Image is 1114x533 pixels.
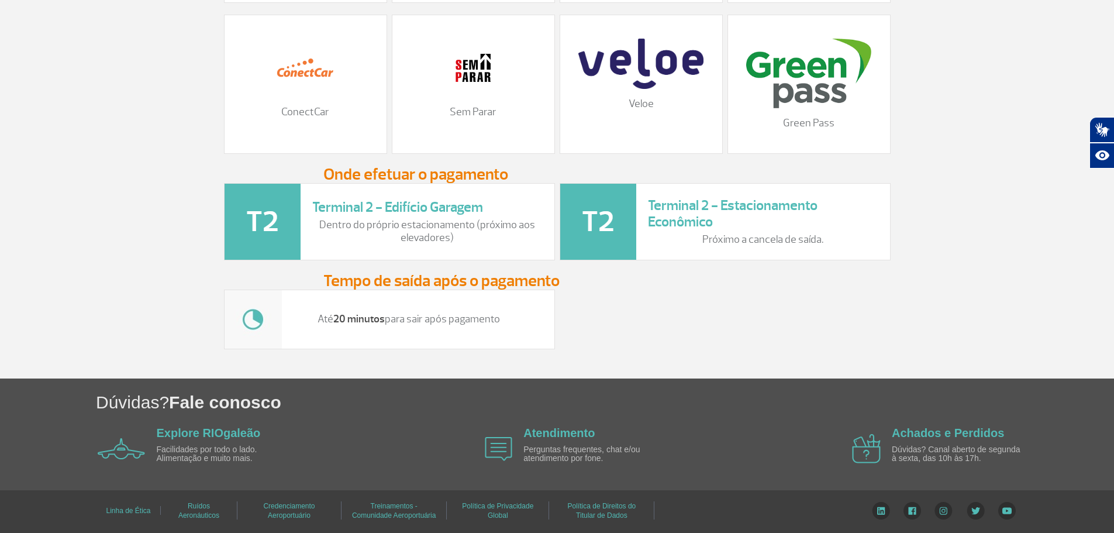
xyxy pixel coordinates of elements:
strong: 20 minutos [333,312,385,326]
img: Twitter [967,502,985,520]
a: Credenciamento Aeroportuário [263,498,315,523]
div: Plugin de acessibilidade da Hand Talk. [1089,117,1114,169]
a: Linha de Ética [106,503,150,519]
h3: Terminal 2 - Estacionamento Econômico [648,197,878,231]
p: Sem Parar [404,106,543,119]
img: t2-icone.png [560,184,636,260]
img: Facebook [903,502,921,520]
p: Perguntas frequentes, chat e/ou atendimento por fone. [523,445,658,463]
a: Explore RIOgaleão [157,427,261,439]
p: Dentro do próprio estacionamento (próximo aos elevadores) [312,219,543,244]
button: Abrir recursos assistivos. [1089,143,1114,169]
a: Atendimento [523,427,595,439]
img: download%20%2816%29.png [746,39,871,108]
h1: Dúvidas? [96,390,1114,414]
h3: Onde efetuar o pagamento [323,166,791,183]
span: Fale conosco [169,393,281,412]
a: Treinamentos - Comunidade Aeroportuária [352,498,436,523]
img: airplane icon [485,437,512,461]
p: Veloe [572,98,711,111]
img: tempo.jpg [225,290,282,349]
a: Achados e Perdidos [892,427,1004,439]
img: YouTube [998,502,1016,520]
img: Instagram [934,502,953,520]
p: Até para sair após pagamento [294,313,524,326]
p: Próximo a cancela de saída. [648,233,878,246]
img: airplane icon [98,438,145,459]
p: Green Pass [740,117,878,130]
p: ConectCar [236,106,375,119]
a: Política de Privacidade Global [462,498,533,523]
img: t2-icone.png [225,184,301,260]
img: airplane icon [852,434,881,463]
p: Facilidades por todo o lado. Alimentação e muito mais. [157,445,291,463]
a: Política de Direitos do Titular de Dados [568,498,636,523]
h3: Tempo de saída após o pagamento [323,272,791,290]
a: Ruídos Aeronáuticos [178,498,219,523]
img: veloe-logo-1%20%281%29.png [578,39,703,89]
img: 12.png [276,39,334,97]
h3: Terminal 2 - Edifício Garagem [312,199,543,216]
p: Dúvidas? Canal aberto de segunda à sexta, das 10h às 17h. [892,445,1026,463]
img: LinkedIn [872,502,890,520]
img: 11.png [444,39,502,97]
button: Abrir tradutor de língua de sinais. [1089,117,1114,143]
